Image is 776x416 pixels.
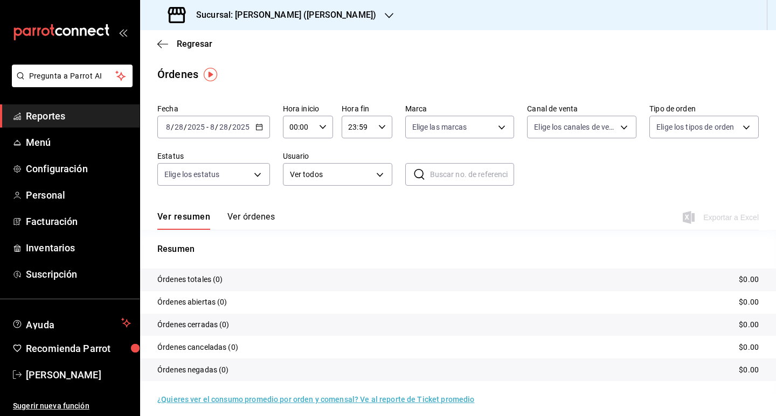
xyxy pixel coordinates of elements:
[26,241,131,255] span: Inventarios
[26,341,131,356] span: Recomienda Parrot
[283,105,333,112] label: Hora inicio
[157,211,275,230] div: navigation tabs
[157,395,474,404] a: ¿Quieres ver el consumo promedio por orden y comensal? Ve al reporte de Ticket promedio
[157,319,230,330] p: Órdenes cerradas (0)
[157,342,238,353] p: Órdenes canceladas (0)
[228,123,232,131] span: /
[174,123,184,131] input: --
[26,109,131,123] span: Reportes
[527,105,636,112] label: Canal de venta
[12,65,133,87] button: Pregunta a Parrot AI
[290,169,372,180] span: Ver todos
[157,211,210,230] button: Ver resumen
[157,105,270,112] label: Fecha
[219,123,228,131] input: --
[405,105,515,112] label: Marca
[26,161,131,176] span: Configuración
[157,243,759,256] p: Resumen
[119,28,127,37] button: open_drawer_menu
[232,123,250,131] input: ----
[210,123,215,131] input: --
[157,66,198,82] div: Órdenes
[13,400,131,412] span: Sugerir nueva función
[177,39,212,49] span: Regresar
[26,267,131,281] span: Suscripción
[29,70,116,82] span: Pregunta a Parrot AI
[26,188,131,202] span: Personal
[283,152,392,160] label: Usuario
[157,152,270,160] label: Estatus
[26,214,131,229] span: Facturación
[227,211,275,230] button: Ver órdenes
[26,135,131,150] span: Menú
[430,164,515,185] input: Buscar no. de referencia
[8,78,133,89] a: Pregunta a Parrot AI
[165,123,171,131] input: --
[739,274,759,285] p: $0.00
[534,122,616,132] span: Elige los canales de venta
[206,123,209,131] span: -
[649,105,759,112] label: Tipo de orden
[157,274,223,285] p: Órdenes totales (0)
[656,122,734,132] span: Elige los tipos de orden
[739,297,759,308] p: $0.00
[412,122,467,132] span: Elige las marcas
[188,9,376,22] h3: Sucursal: [PERSON_NAME] ([PERSON_NAME])
[739,342,759,353] p: $0.00
[739,319,759,330] p: $0.00
[342,105,392,112] label: Hora fin
[164,169,219,180] span: Elige los estatus
[171,123,174,131] span: /
[157,364,229,376] p: Órdenes negadas (0)
[184,123,187,131] span: /
[157,297,227,308] p: Órdenes abiertas (0)
[26,316,117,329] span: Ayuda
[204,68,217,81] img: Tooltip marker
[187,123,205,131] input: ----
[157,39,212,49] button: Regresar
[26,368,131,382] span: [PERSON_NAME]
[739,364,759,376] p: $0.00
[215,123,218,131] span: /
